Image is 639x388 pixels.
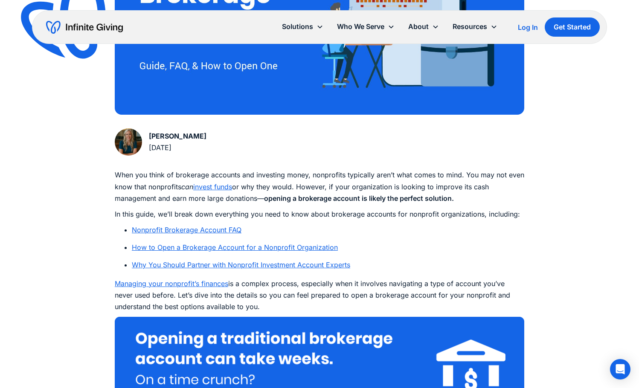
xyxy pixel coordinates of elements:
p: In this guide, we’ll break down everything you need to know about brokerage accounts for nonprofi... [115,208,524,220]
div: Log In [518,24,538,31]
div: Solutions [282,21,313,32]
div: Who We Serve [337,21,384,32]
a: Log In [518,22,538,32]
a: invest funds [193,182,232,191]
div: About [408,21,429,32]
a: Get Started [545,17,600,37]
div: Open Intercom Messenger [610,359,630,379]
a: home [46,20,123,34]
a: [PERSON_NAME][DATE] [115,128,206,156]
a: Managing your nonprofit’s finances [115,279,228,288]
div: Solutions [275,17,330,36]
a: Nonprofit Brokerage Account FAQ [132,226,241,234]
a: How to Open a Brokerage Account for a Nonprofit Organization [132,243,338,252]
div: Resources [446,17,504,36]
a: Why You Should Partner with Nonprofit Investment Account Experts [132,261,350,269]
strong: opening a brokerage account is likely the perfect solution. [264,194,454,203]
div: Resources [453,21,487,32]
p: When you think of brokerage accounts and investing money, nonprofits typically aren’t what comes ... [115,169,524,204]
p: is a complex process, especially when it involves navigating a type of account you’ve never used ... [115,278,524,313]
div: [PERSON_NAME] [149,130,206,142]
div: [DATE] [149,142,206,153]
div: About [401,17,446,36]
em: can [181,182,193,191]
div: Who We Serve [330,17,401,36]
